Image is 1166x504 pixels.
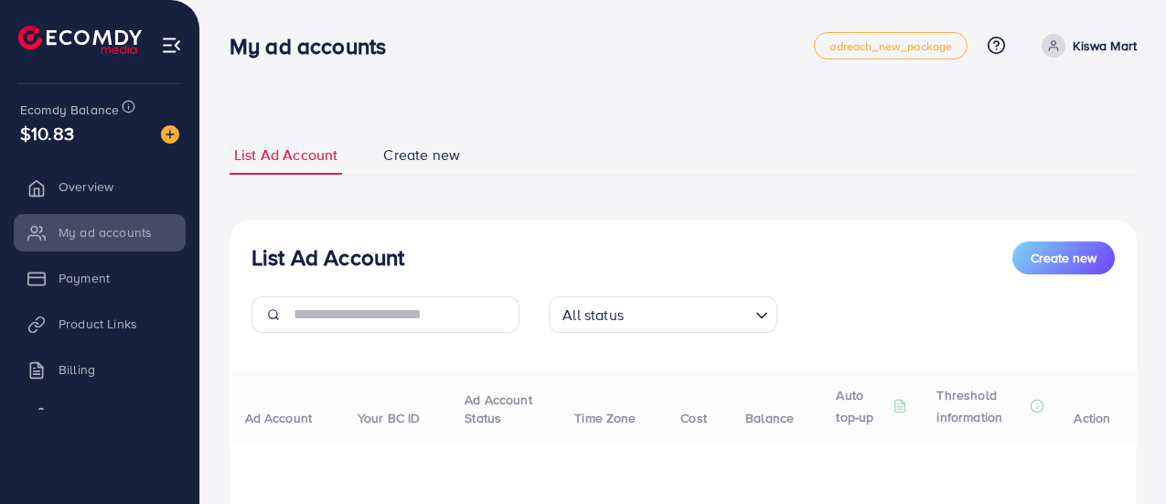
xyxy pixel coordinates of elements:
span: List Ad Account [234,145,337,166]
a: Kiswa Mart [1034,34,1137,58]
div: Search for option [549,296,777,333]
span: adreach_new_package [829,40,952,52]
input: Search for option [629,298,748,328]
span: Create new [383,145,460,166]
h3: My ad accounts [230,33,401,59]
span: $10.83 [20,120,74,146]
span: Ecomdy Balance [20,101,119,119]
a: adreach_new_package [814,32,968,59]
span: All status [559,302,627,328]
h3: List Ad Account [251,244,404,271]
img: image [161,125,179,144]
button: Create new [1012,241,1115,274]
span: Create new [1031,249,1096,267]
img: logo [18,26,142,54]
img: menu [161,35,182,56]
p: Kiswa Mart [1073,35,1137,57]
